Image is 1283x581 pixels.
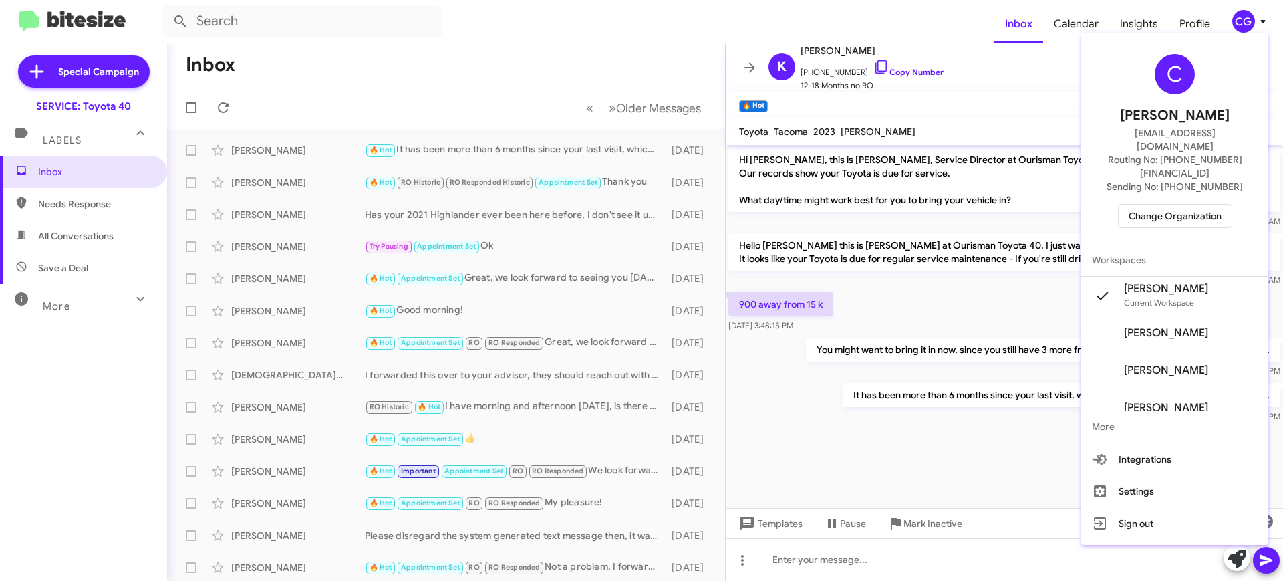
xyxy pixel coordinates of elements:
[1124,282,1208,296] span: [PERSON_NAME]
[1081,507,1268,540] button: Sign out
[1107,180,1243,193] span: Sending No: [PHONE_NUMBER]
[1124,298,1194,308] span: Current Workspace
[1124,326,1208,340] span: [PERSON_NAME]
[1081,244,1268,276] span: Workspaces
[1124,401,1208,415] span: [PERSON_NAME]
[1081,443,1268,475] button: Integrations
[1124,364,1208,377] span: [PERSON_NAME]
[1097,153,1252,180] span: Routing No: [PHONE_NUMBER][FINANCIAL_ID]
[1120,105,1230,126] span: [PERSON_NAME]
[1155,54,1195,94] div: C
[1097,126,1252,153] span: [EMAIL_ADDRESS][DOMAIN_NAME]
[1081,411,1268,443] span: More
[1129,205,1222,227] span: Change Organization
[1118,204,1232,228] button: Change Organization
[1081,475,1268,507] button: Settings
